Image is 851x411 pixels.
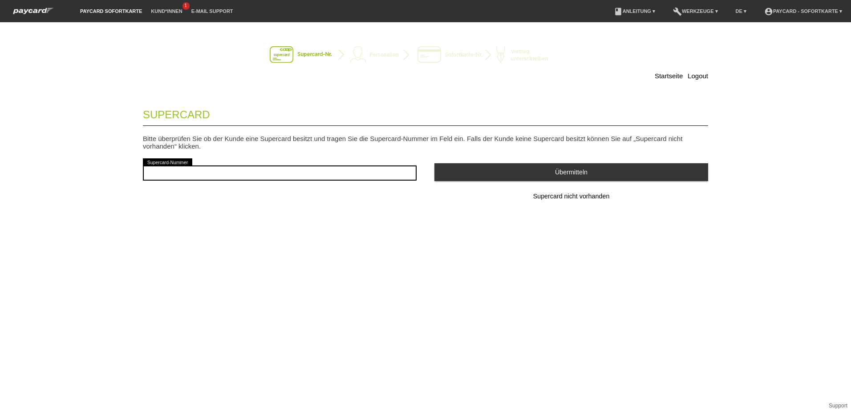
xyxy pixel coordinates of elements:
legend: Supercard [143,100,708,126]
a: Kund*innen [146,8,186,14]
span: 1 [182,2,190,10]
p: Bitte überprüfen Sie ob der Kunde eine Supercard besitzt und tragen Sie die Supercard-Nummer im F... [143,135,708,150]
a: bookAnleitung ▾ [609,8,660,14]
a: DE ▾ [731,8,751,14]
span: Übermitteln [555,169,588,176]
i: account_circle [764,7,773,16]
a: Logout [688,72,708,80]
a: E-Mail Support [187,8,238,14]
img: instantcard-v2-de-1.png [270,46,581,64]
button: Übermitteln [434,163,708,181]
img: paycard Sofortkarte [9,6,58,16]
i: build [673,7,682,16]
a: buildWerkzeuge ▾ [669,8,722,14]
a: Startseite [655,72,683,80]
a: paycard Sofortkarte [76,8,146,14]
a: Support [829,403,847,409]
i: book [614,7,623,16]
span: Supercard nicht vorhanden [533,193,610,200]
a: paycard Sofortkarte [9,10,58,17]
button: Supercard nicht vorhanden [434,188,708,205]
a: account_circlepaycard - Sofortkarte ▾ [760,8,847,14]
